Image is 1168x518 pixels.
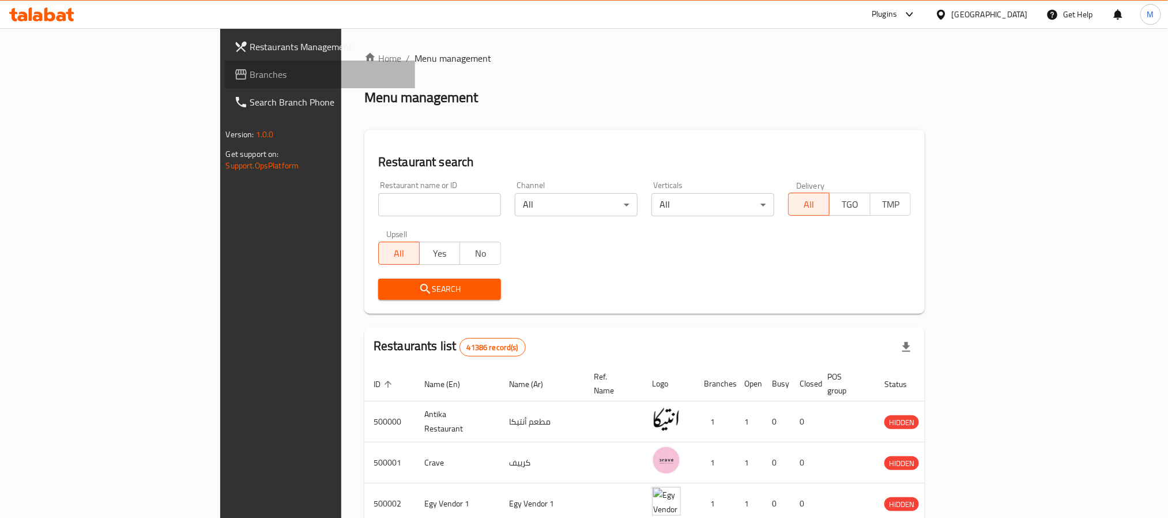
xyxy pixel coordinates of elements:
a: Search Branch Phone [225,88,415,116]
div: HIDDEN [884,415,919,429]
h2: Restaurant search [378,153,911,171]
span: 41386 record(s) [460,342,525,353]
h2: Restaurants list [374,337,526,356]
button: Search [378,279,501,300]
img: Egy Vendor 1 [652,487,681,516]
div: All [515,193,638,216]
span: Search Branch Phone [250,95,406,109]
a: Support.OpsPlatform [226,158,299,173]
span: All [793,196,825,213]
span: HIDDEN [884,457,919,470]
input: Search for restaurant name or ID.. [378,193,501,216]
button: TGO [829,193,871,216]
span: No [465,245,496,262]
th: Logo [643,366,695,401]
span: Yes [424,245,456,262]
a: Restaurants Management [225,33,415,61]
span: TMP [875,196,907,213]
span: M [1147,8,1154,21]
span: TGO [834,196,866,213]
td: Antika Restaurant [415,401,500,442]
div: Total records count [459,338,526,356]
span: HIDDEN [884,498,919,511]
a: Branches [225,61,415,88]
img: Crave [652,446,681,475]
div: [GEOGRAPHIC_DATA] [952,8,1028,21]
span: Get support on: [226,147,279,162]
td: 1 [695,442,735,483]
span: POS group [827,370,861,397]
th: Open [735,366,763,401]
div: Plugins [872,7,897,21]
span: Restaurants Management [250,40,406,54]
td: كرييف [500,442,585,483]
td: 0 [790,442,818,483]
th: Closed [790,366,818,401]
div: All [651,193,774,216]
th: Branches [695,366,735,401]
span: 1.0.0 [256,127,274,142]
span: Search [387,282,492,296]
div: Export file [892,333,920,361]
span: Version: [226,127,254,142]
button: Yes [419,242,461,265]
td: مطعم أنتيكا [500,401,585,442]
button: No [459,242,501,265]
span: Branches [250,67,406,81]
img: Antika Restaurant [652,405,681,434]
span: Menu management [415,51,491,65]
label: Upsell [386,230,408,238]
span: Ref. Name [594,370,629,397]
td: 0 [790,401,818,442]
span: ID [374,377,395,391]
span: All [383,245,415,262]
td: 1 [735,401,763,442]
button: All [378,242,420,265]
h2: Menu management [364,88,478,107]
td: 0 [763,401,790,442]
span: Status [884,377,922,391]
button: TMP [870,193,911,216]
td: 1 [695,401,735,442]
td: 1 [735,442,763,483]
th: Busy [763,366,790,401]
nav: breadcrumb [364,51,925,65]
td: Crave [415,442,500,483]
td: 0 [763,442,790,483]
span: HIDDEN [884,416,919,429]
span: Name (En) [424,377,475,391]
span: Name (Ar) [509,377,558,391]
label: Delivery [796,181,825,189]
button: All [788,193,830,216]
